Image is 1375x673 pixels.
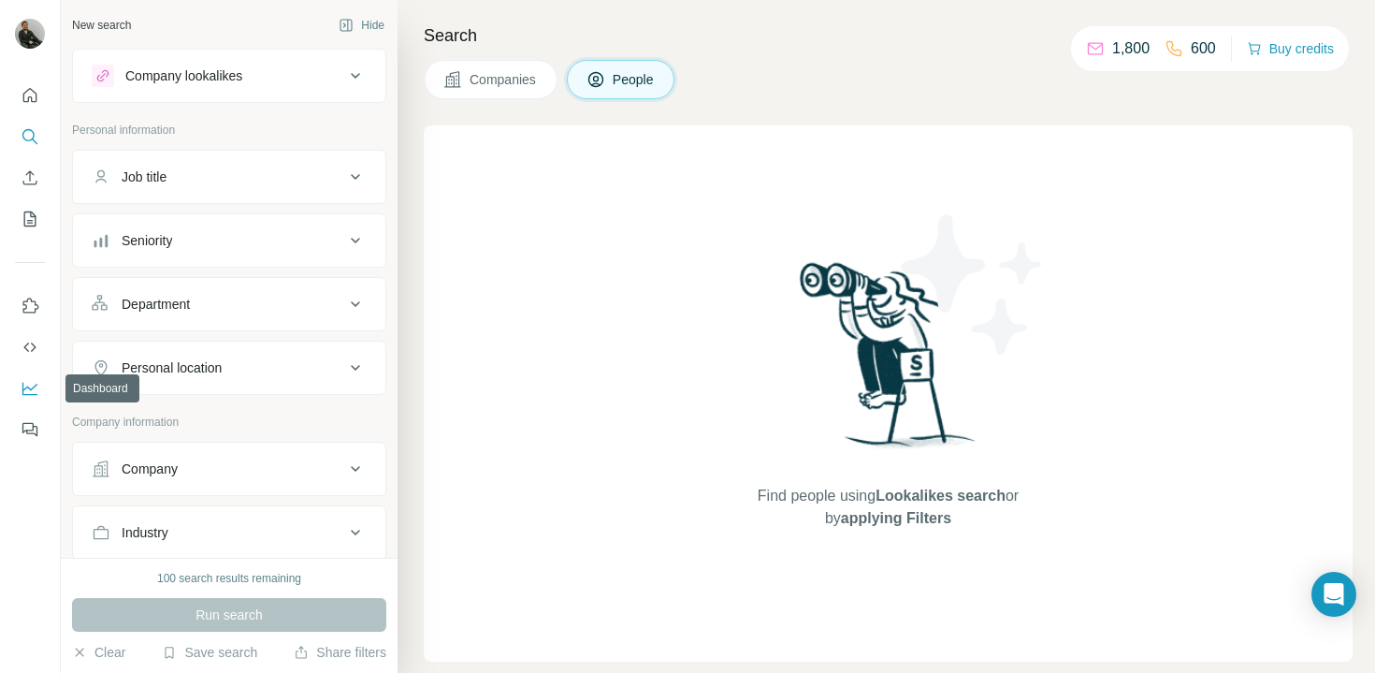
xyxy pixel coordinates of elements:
[738,485,1037,530] span: Find people using or by
[294,643,386,662] button: Share filters
[470,70,538,89] span: Companies
[791,257,986,466] img: Surfe Illustration - Woman searching with binoculars
[72,17,131,34] div: New search
[73,282,385,327] button: Department
[1311,572,1356,617] div: Open Intercom Messenger
[122,523,168,542] div: Industry
[73,53,385,98] button: Company lookalikes
[326,11,398,39] button: Hide
[73,218,385,263] button: Seniority
[15,19,45,49] img: Avatar
[1247,36,1334,62] button: Buy credits
[122,231,172,250] div: Seniority
[15,120,45,154] button: Search
[122,460,178,478] div: Company
[162,643,257,662] button: Save search
[72,643,125,662] button: Clear
[73,446,385,491] button: Company
[73,345,385,390] button: Personal location
[15,79,45,112] button: Quick start
[15,372,45,405] button: Dashboard
[889,200,1057,369] img: Surfe Illustration - Stars
[424,22,1353,49] h4: Search
[841,510,951,526] span: applying Filters
[15,289,45,323] button: Use Surfe on LinkedIn
[72,414,386,431] p: Company information
[15,161,45,195] button: Enrich CSV
[73,510,385,555] button: Industry
[15,202,45,236] button: My lists
[613,70,656,89] span: People
[73,154,385,199] button: Job title
[1191,37,1216,60] p: 600
[125,66,242,85] div: Company lookalikes
[72,122,386,139] p: Personal information
[157,570,301,587] div: 100 search results remaining
[1112,37,1150,60] p: 1,800
[15,330,45,364] button: Use Surfe API
[122,358,222,377] div: Personal location
[122,295,190,314] div: Department
[122,168,166,186] div: Job title
[876,488,1006,504] span: Lookalikes search
[15,413,45,446] button: Feedback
